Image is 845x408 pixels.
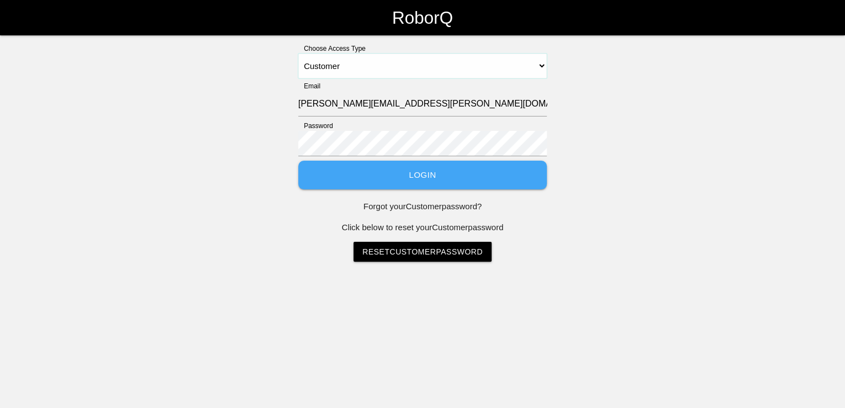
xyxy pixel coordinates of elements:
a: ResetCustomerPassword [353,242,492,262]
label: Email [298,81,320,91]
p: Click below to reset your Customer password [298,221,547,234]
label: Password [298,121,333,131]
label: Choose Access Type [298,44,366,54]
p: Forgot your Customer password? [298,200,547,213]
button: Login [298,161,547,190]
